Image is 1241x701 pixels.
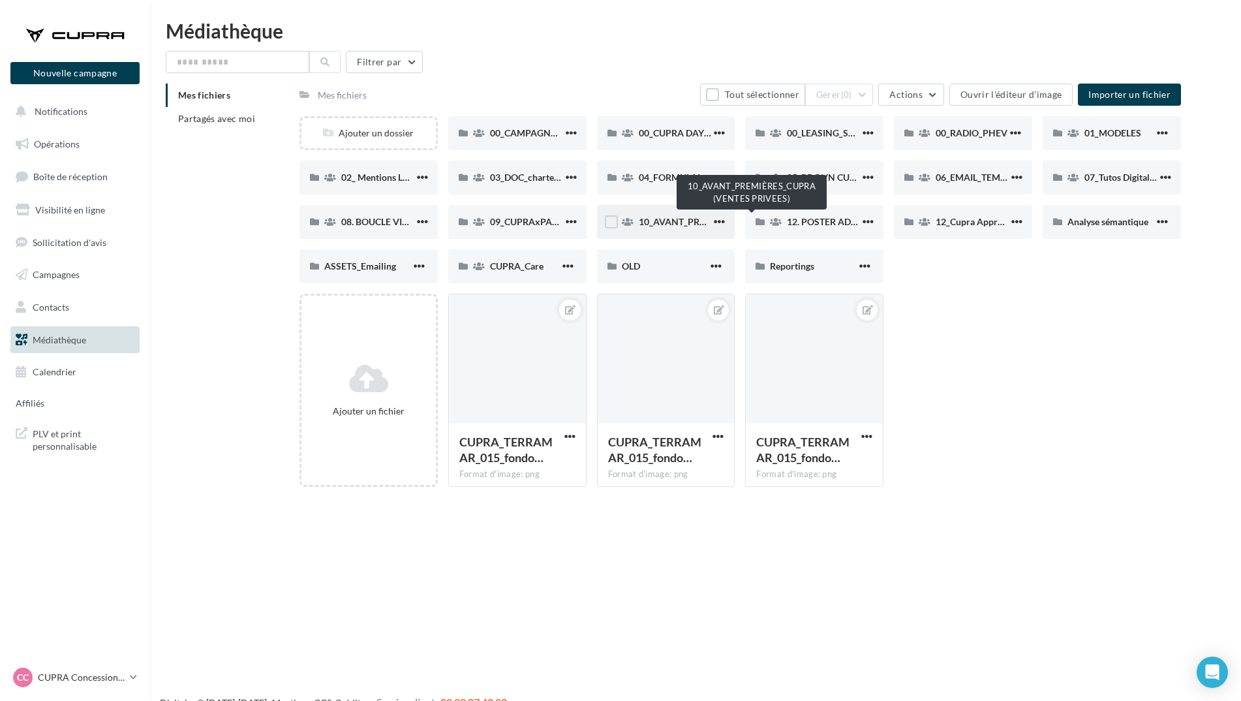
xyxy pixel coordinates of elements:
[756,469,872,480] div: Format d'image: png
[166,21,1225,40] div: Médiathèque
[639,172,833,183] span: 04_FORMULAIRE DES DEMANDES CRÉATIVES
[949,84,1073,106] button: Ouvrir l'éditeur d'image
[33,171,108,182] span: Boîte de réception
[756,435,850,465] span: CUPRA_TERRAMAR_015_fondo_RVB
[178,113,255,124] span: Partagés avec moi
[33,425,134,453] span: PLV et print personnalisable
[38,671,125,684] p: CUPRA Concessionnaires
[346,51,423,73] button: Filtrer par
[8,131,142,158] a: Opérations
[1067,216,1148,227] span: Analyse sémantique
[1088,89,1171,100] span: Importer un fichier
[936,127,1007,138] span: 00_RADIO_PHEV
[35,204,105,215] span: Visibilité en ligne
[459,469,575,480] div: Format d'image: png
[33,302,69,313] span: Contacts
[608,435,701,465] span: CUPRA_TERRAMAR_015_fondo_RVB (1)
[341,216,513,227] span: 08. BOUCLE VIDEO ECRAN SHOWROOM
[936,216,1129,227] span: 12_Cupra Approved_OCCASIONS_GARANTIES
[700,84,804,106] button: Tout sélectionner
[889,89,922,100] span: Actions
[770,260,814,272] span: Reportings
[8,98,137,125] button: Notifications
[178,89,230,101] span: Mes fichiers
[8,163,142,191] a: Boîte de réception
[1197,657,1228,688] div: Open Intercom Messenger
[490,172,661,183] span: 03_DOC_charte graphique et GUIDELINES
[341,172,427,183] span: 02_ Mentions Légales
[8,196,142,224] a: Visibilité en ligne
[10,62,140,84] button: Nouvelle campagne
[8,358,142,386] a: Calendrier
[490,260,544,272] span: CUPRA_Care
[8,326,142,354] a: Médiathèque
[787,172,868,183] span: 05_BDC VN CUPRA
[8,391,142,414] a: Affiliés
[33,236,106,247] span: Sollicitation d'avis
[33,334,86,345] span: Médiathèque
[8,261,142,288] a: Campagnes
[677,175,827,210] div: 10_AVANT_PREMIÈRES_CUPRA (VENTES PRIVEES)
[33,366,76,377] span: Calendrier
[787,127,932,138] span: 00_LEASING_SOCIAL_ÉLECTRIQUE
[841,89,852,100] span: (0)
[34,138,80,149] span: Opérations
[35,106,87,117] span: Notifications
[17,671,29,684] span: CC
[307,405,431,418] div: Ajouter un fichier
[878,84,943,106] button: Actions
[639,216,852,227] span: 10_AVANT_PREMIÈRES_CUPRA (VENTES PRIVEES)
[16,398,44,409] span: Affiliés
[8,229,142,257] a: Sollicitation d'avis
[10,665,140,690] a: CC CUPRA Concessionnaires
[8,294,142,321] a: Contacts
[787,216,870,227] span: 12. POSTER ADEME
[639,127,733,138] span: 00_CUPRA DAYS (JPO)
[1084,172,1159,183] span: 07_Tutos Digitaleo
[301,127,436,140] div: Ajouter un dossier
[490,216,568,227] span: 09_CUPRAxPADEL
[490,127,612,138] span: 00_CAMPAGNE_SEPTEMBRE
[1084,127,1141,138] span: 01_MODELES
[324,260,396,272] span: ASSETS_Emailing
[1078,84,1181,106] button: Importer un fichier
[8,420,142,458] a: PLV et print personnalisable
[459,435,553,465] span: CUPRA_TERRAMAR_015_fondo_RVB
[805,84,874,106] button: Gérer(0)
[33,269,80,280] span: Campagnes
[318,89,367,102] div: Mes fichiers
[608,469,724,480] div: Format d'image: png
[936,172,1087,183] span: 06_EMAIL_TEMPLATE HTML CUPRA
[622,260,640,272] span: OLD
